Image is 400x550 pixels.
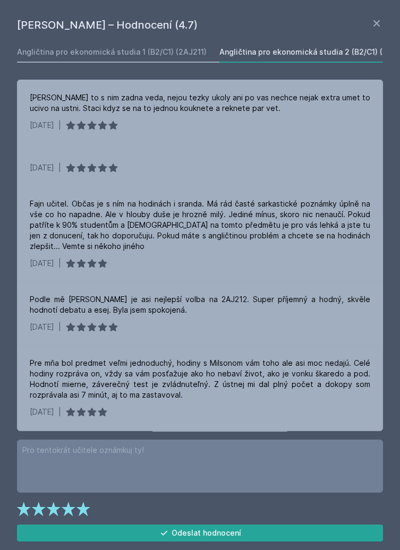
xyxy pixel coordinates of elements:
[30,199,370,252] div: Fajn učitel. Občas je s ním na hodinách i sranda. Má rád časté sarkastické poznámky úplně na vše ...
[30,358,370,400] div: Pre mňa bol predmet veľmi jednoduchý, hodiny s Milsonom vám toho ale asi moc nedajú. Celé hodiny ...
[58,120,61,131] div: |
[30,162,54,173] div: [DATE]
[58,322,61,332] div: |
[30,294,370,315] div: Podle mě [PERSON_NAME] je asi nejlepší volba na 2AJ212. Super příjemný a hodný, skvěle hodnotí de...
[30,120,54,131] div: [DATE]
[58,258,61,269] div: |
[58,407,61,417] div: |
[58,162,61,173] div: |
[30,92,370,114] div: [PERSON_NAME] to s nim zadna veda, nejou tezky ukoly ani po vas nechce nejak extra umet to ucivo ...
[30,258,54,269] div: [DATE]
[30,407,54,417] div: [DATE]
[30,322,54,332] div: [DATE]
